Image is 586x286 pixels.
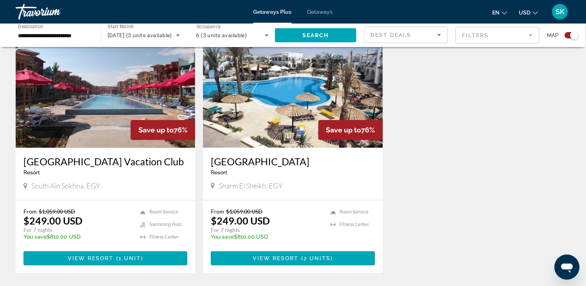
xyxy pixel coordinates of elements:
a: Getaways Plus [253,9,292,15]
p: $249.00 USD [23,215,83,227]
span: From [211,208,224,215]
span: Start Month [108,24,134,30]
a: [GEOGRAPHIC_DATA] [211,156,375,168]
span: South Ain Sokhna, EGY [31,182,100,190]
span: ( ) [299,255,333,262]
span: Resort [23,170,40,176]
p: $810.00 USD [211,234,322,240]
span: USD [519,9,531,16]
p: $249.00 USD [211,215,270,227]
button: Filter [456,27,539,44]
span: Resort [211,170,227,176]
button: Change language [493,7,507,18]
span: You save [23,234,47,240]
span: Swimming Pool [149,223,182,228]
span: Save up to [326,126,361,134]
p: For 7 nights [211,227,322,234]
span: $1,059.00 USD [226,208,262,215]
span: [DATE] (3 units available) [108,32,172,38]
span: View Resort [253,255,299,262]
span: SK [556,8,565,16]
div: 76% [318,120,383,140]
span: Fitness Center [149,235,179,240]
span: 2 units [304,255,331,262]
span: 1 unit [119,255,141,262]
span: ( ) [114,255,144,262]
span: You save [211,234,234,240]
span: Map [547,30,559,41]
span: Room Service [340,210,369,215]
iframe: Кнопка запуска окна обмена сообщениями [555,255,580,280]
span: Room Service [149,210,178,215]
span: $1,059.00 USD [39,208,75,215]
span: 6 (3 units available) [196,32,247,38]
a: [GEOGRAPHIC_DATA] Vacation Club [23,156,187,168]
span: Search [302,32,329,38]
span: Fitness Center [340,223,369,228]
p: $810.00 USD [23,234,132,240]
button: Change currency [519,7,538,18]
span: Destination [18,24,43,29]
span: Occupancy [196,24,221,30]
span: en [493,9,500,16]
span: Sharm El Sheikh, EGY [219,182,282,190]
span: Save up to [138,126,174,134]
span: From [23,208,37,215]
button: View Resort(1 unit) [23,252,187,266]
img: ii_prz1.jpg [16,23,195,148]
button: View Resort(2 units) [211,252,375,266]
a: Getaways [307,9,333,15]
a: Travorium [16,2,94,22]
button: Search [275,28,356,42]
button: User Menu [550,4,570,20]
p: For 7 nights [23,227,132,234]
img: ii_dir1.jpg [203,23,383,148]
div: 76% [131,120,195,140]
mat-select: Sort by [371,30,441,40]
span: Best Deals [371,32,412,38]
span: View Resort [68,255,114,262]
